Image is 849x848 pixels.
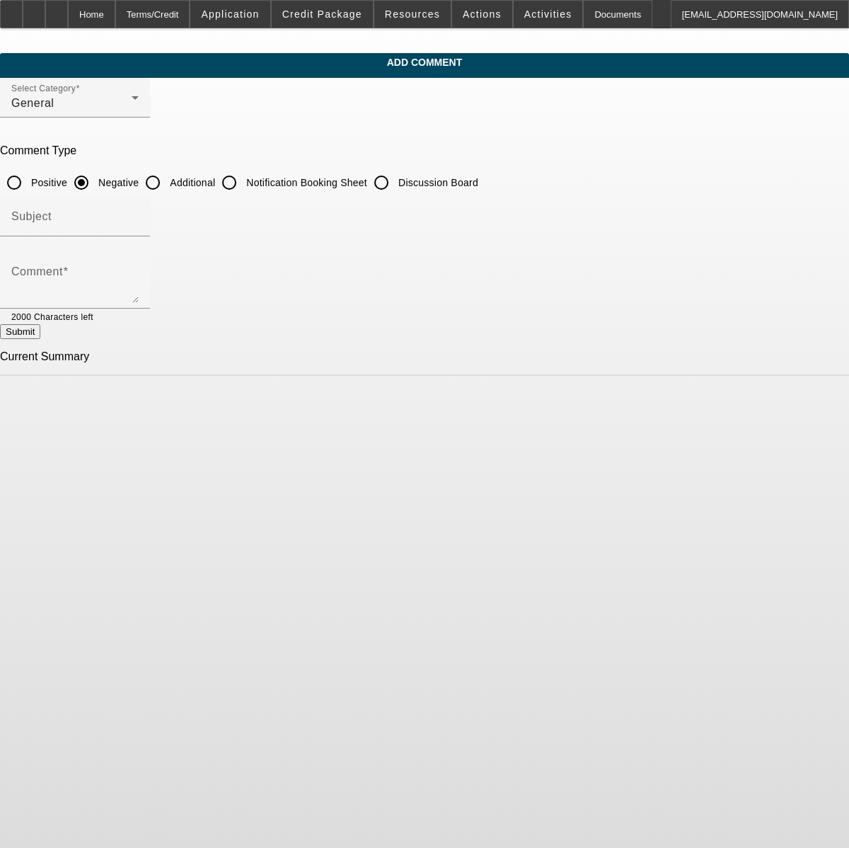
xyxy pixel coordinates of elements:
[282,8,362,20] span: Credit Package
[395,176,478,190] label: Discussion Board
[452,1,512,28] button: Actions
[243,176,367,190] label: Notification Booking Sheet
[514,1,583,28] button: Activities
[272,1,373,28] button: Credit Package
[385,8,440,20] span: Resources
[11,57,838,68] span: Add Comment
[11,309,93,324] mat-hint: 2000 Characters left
[201,8,259,20] span: Application
[11,210,52,222] mat-label: Subject
[463,8,502,20] span: Actions
[11,97,54,109] span: General
[28,176,67,190] label: Positive
[524,8,572,20] span: Activities
[11,265,63,277] mat-label: Comment
[96,176,139,190] label: Negative
[11,84,76,93] mat-label: Select Category
[374,1,451,28] button: Resources
[167,176,215,190] label: Additional
[190,1,270,28] button: Application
